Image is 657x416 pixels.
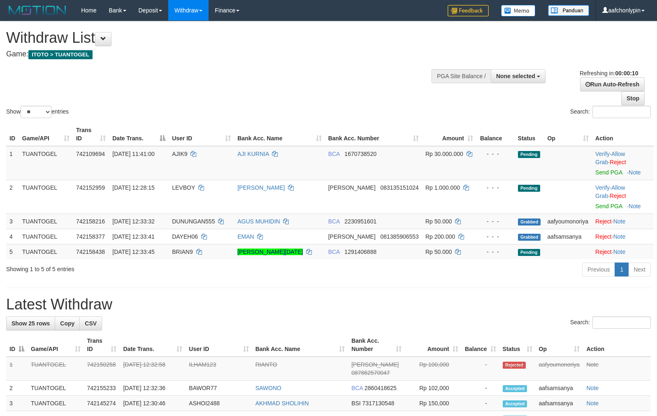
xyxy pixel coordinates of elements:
th: ID [6,123,19,146]
span: DAYEH06 [172,233,198,240]
span: Pending [518,249,540,256]
a: Reject [595,249,612,255]
td: aafyoumonoriya [544,214,592,229]
span: 742152959 [76,184,105,191]
span: [DATE] 12:33:32 [112,218,154,225]
td: Rp 150,000 [405,396,462,411]
label: Show entries [6,106,69,118]
div: - - - [480,217,511,225]
span: None selected [496,73,535,79]
td: aafsamsanya [544,229,592,244]
a: Reject [610,193,626,199]
td: · [592,214,654,229]
a: Send PGA [595,169,622,176]
a: AKHMAD SHOLIHIN [255,400,309,407]
a: Copy [55,316,80,330]
th: Date Trans.: activate to sort column descending [109,123,169,146]
th: Op: activate to sort column ascending [544,123,592,146]
th: Trans ID: activate to sort column ascending [73,123,109,146]
span: Copy 2230951601 to clipboard [344,218,376,225]
td: aafyoumonoriya [536,357,583,381]
span: Pending [518,185,540,192]
img: Button%20Memo.svg [501,5,536,16]
th: Trans ID: activate to sort column ascending [84,333,120,357]
td: 1 [6,357,28,381]
a: EMAN [237,233,254,240]
th: Action [592,123,654,146]
a: AJI KURNIA [237,151,269,157]
td: aafsamsanya [536,396,583,411]
div: - - - [480,150,511,158]
a: Allow Grab [595,184,625,199]
a: Stop [621,91,645,105]
td: 2 [6,381,28,396]
td: TUANTOGEL [19,244,73,259]
span: · [595,184,625,199]
span: [PERSON_NAME] [328,184,376,191]
span: [PERSON_NAME] [351,361,399,368]
td: - [462,357,499,381]
span: Copy 083135151024 to clipboard [380,184,418,191]
a: CSV [79,316,102,330]
th: Balance [476,123,515,146]
a: Next [628,263,651,277]
a: Note [613,249,626,255]
span: Rejected [503,362,526,369]
th: Game/API: activate to sort column ascending [28,333,84,357]
th: Amount: activate to sort column ascending [422,123,476,146]
td: TUANTOGEL [19,229,73,244]
div: - - - [480,232,511,241]
span: CSV [85,320,97,327]
a: Run Auto-Refresh [580,77,645,91]
span: · [595,151,625,165]
button: None selected [491,69,546,83]
td: 742155233 [84,381,120,396]
td: aafsamsanya [536,381,583,396]
span: Pending [518,151,540,158]
td: · · [592,146,654,180]
span: Copy 1670738520 to clipboard [344,151,376,157]
span: Rp 1.000.000 [425,184,460,191]
h1: Latest Withdraw [6,296,651,313]
span: Refreshing in: [580,70,638,77]
input: Search: [592,106,651,118]
strong: 00:00:10 [615,70,638,77]
a: [PERSON_NAME] [237,184,285,191]
th: ID: activate to sort column descending [6,333,28,357]
td: [DATE] 12:30:46 [120,396,186,411]
span: Grabbed [518,218,541,225]
h1: Withdraw List [6,30,430,46]
a: Reject [595,218,612,225]
a: Send PGA [595,203,622,209]
td: 3 [6,396,28,411]
span: Accepted [503,400,527,407]
th: Status [515,123,544,146]
span: Show 25 rows [12,320,50,327]
a: Note [629,203,641,209]
td: Rp 100,000 [405,357,462,381]
span: BRIAN9 [172,249,193,255]
input: Search: [592,316,651,329]
td: TUANTOGEL [28,396,84,411]
span: ITOTO > TUANTOGEL [28,50,93,59]
span: 742158438 [76,249,105,255]
label: Search: [570,106,651,118]
th: Bank Acc. Number: activate to sort column ascending [348,333,405,357]
span: BCA [328,218,340,225]
span: 742158216 [76,218,105,225]
span: BCA [328,151,340,157]
td: ASHOI2488 [186,396,252,411]
a: Note [586,400,599,407]
a: Verify [595,151,610,157]
select: Showentries [21,106,51,118]
span: [DATE] 12:28:15 [112,184,154,191]
span: [DATE] 12:33:41 [112,233,154,240]
td: TUANTOGEL [19,214,73,229]
a: Note [613,218,626,225]
span: Copy 081385906553 to clipboard [380,233,418,240]
div: Showing 1 to 5 of 5 entries [6,262,267,273]
td: - [462,381,499,396]
td: 5 [6,244,19,259]
a: RIANTO [255,361,277,368]
span: BCA [328,249,340,255]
